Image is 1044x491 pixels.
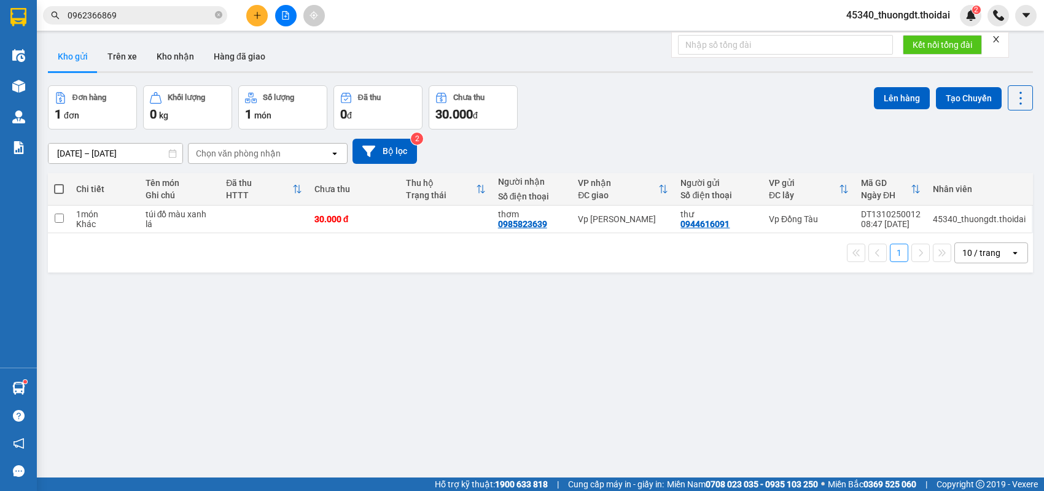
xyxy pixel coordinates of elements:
th: Toggle SortBy [400,173,491,206]
div: Số lượng [263,93,294,102]
span: file-add [281,11,290,20]
button: plus [246,5,268,26]
div: 0944616091 [680,219,730,229]
span: close-circle [215,11,222,18]
div: Nhân viên [933,184,1026,194]
button: Chưa thu30.000đ [429,85,518,130]
input: Tìm tên, số ĐT hoặc mã đơn [68,9,212,22]
span: Miền Bắc [828,477,916,491]
span: ⚪️ [821,482,825,487]
input: Nhập số tổng đài [678,35,893,55]
div: 0985823639 [498,219,547,229]
div: Số điện thoại [680,190,757,200]
span: question-circle [13,410,25,422]
strong: 1900 633 818 [495,479,548,489]
div: Người nhận [498,177,566,187]
div: Khác [76,219,133,229]
div: Trạng thái [406,190,475,200]
div: thơm [498,209,566,219]
span: search [51,11,60,20]
button: Kho gửi [48,42,98,71]
button: Số lượng1món [238,85,327,130]
span: 30.000 [435,107,473,122]
span: Miền Nam [667,477,818,491]
svg: open [330,149,340,158]
span: | [925,477,927,491]
div: HTTT [226,190,292,200]
span: đơn [64,110,79,120]
img: logo-vxr [10,8,26,26]
th: Toggle SortBy [572,173,674,206]
div: VP gửi [769,178,839,188]
span: message [13,465,25,477]
sup: 2 [972,6,981,14]
span: copyright [976,480,984,489]
div: 45340_thuongdt.thoidai [933,214,1026,224]
span: Kết nối tổng đài [913,38,972,52]
button: Bộ lọc [353,139,417,164]
div: Đã thu [358,93,381,102]
div: Chưa thu [453,93,485,102]
div: ĐC lấy [769,190,839,200]
button: Kết nối tổng đài [903,35,982,55]
strong: 0708 023 035 - 0935 103 250 [706,479,818,489]
span: 1 [55,107,61,122]
div: Mã GD [861,178,911,188]
span: món [254,110,271,120]
div: 08:47 [DATE] [861,219,921,229]
button: Tạo Chuyến [936,87,1002,109]
button: Trên xe [98,42,147,71]
span: đ [473,110,478,120]
button: Đơn hàng1đơn [48,85,137,130]
span: Cung cấp máy in - giấy in: [568,477,664,491]
div: Số điện thoại [498,191,566,201]
span: plus [253,11,262,20]
span: 45340_thuongdt.thoidai [836,7,960,23]
img: warehouse-icon [12,49,25,62]
button: aim [303,5,325,26]
button: file-add [275,5,297,26]
div: Khối lượng [168,93,205,102]
div: Tên món [146,178,214,188]
div: Đã thu [226,178,292,188]
button: Lên hàng [874,87,930,109]
img: warehouse-icon [12,382,25,395]
div: 30.000 đ [314,214,394,224]
button: Kho nhận [147,42,204,71]
button: 1 [890,244,908,262]
img: solution-icon [12,141,25,154]
span: close-circle [215,10,222,21]
span: notification [13,438,25,449]
img: phone-icon [993,10,1004,21]
div: Thu hộ [406,178,475,188]
button: Khối lượng0kg [143,85,232,130]
div: Đơn hàng [72,93,106,102]
div: Chi tiết [76,184,133,194]
sup: 2 [411,133,423,145]
span: 2 [974,6,978,14]
div: Ghi chú [146,190,214,200]
div: ĐC giao [578,190,658,200]
th: Toggle SortBy [855,173,927,206]
span: 0 [150,107,157,122]
button: Hàng đã giao [204,42,275,71]
th: Toggle SortBy [220,173,308,206]
div: VP nhận [578,178,658,188]
div: Vp [PERSON_NAME] [578,214,668,224]
div: Chọn văn phòng nhận [196,147,281,160]
sup: 1 [23,380,27,384]
img: icon-new-feature [965,10,976,21]
input: Select a date range. [49,144,182,163]
span: đ [347,110,352,120]
div: Vp Đồng Tàu [769,214,849,224]
svg: open [1010,248,1020,258]
strong: 0369 525 060 [863,479,916,489]
span: kg [159,110,168,120]
div: 10 / trang [962,247,1000,259]
span: aim [310,11,318,20]
span: caret-down [1021,10,1032,21]
div: túi đồ màu xanh lá [146,209,214,229]
span: 1 [245,107,252,122]
img: warehouse-icon [12,80,25,93]
div: thư [680,209,757,219]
